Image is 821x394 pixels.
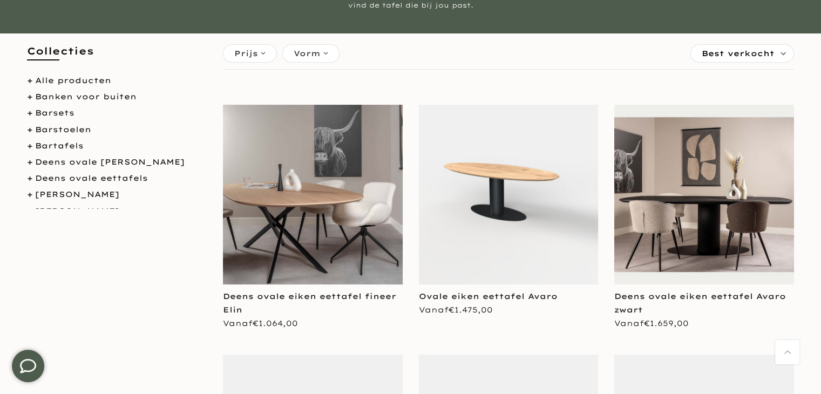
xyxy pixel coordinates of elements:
span: Vanaf [614,318,689,328]
span: Best verkocht [702,45,775,62]
span: €1.064,00 [253,318,298,328]
a: Deens ovale eiken eettafel Avaro zwart [614,291,786,315]
a: Deens ovale eiken eettafel fineer Elin [223,291,396,315]
span: Vanaf [223,318,298,328]
span: Prijs [234,47,258,59]
a: Terug naar boven [775,340,799,364]
span: €1.475,00 [449,305,493,315]
a: Ovale eiken eettafel Avaro [419,291,558,301]
a: Alle producten [35,76,111,85]
iframe: toggle-frame [1,339,55,393]
a: [PERSON_NAME] [35,206,119,216]
label: Sorteren:Best verkocht [691,45,793,62]
a: Banken voor buiten [35,92,137,101]
a: [PERSON_NAME] [35,189,119,199]
a: Bartafels [35,141,84,151]
h5: Collecties [27,44,207,69]
span: €1.659,00 [644,318,689,328]
span: Vanaf [419,305,493,315]
a: Deens ovale [PERSON_NAME] [35,157,185,167]
a: Deens ovale eettafels [35,173,148,183]
span: Vorm [294,47,321,59]
a: Barsets [35,108,74,118]
a: Barstoelen [35,125,91,134]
